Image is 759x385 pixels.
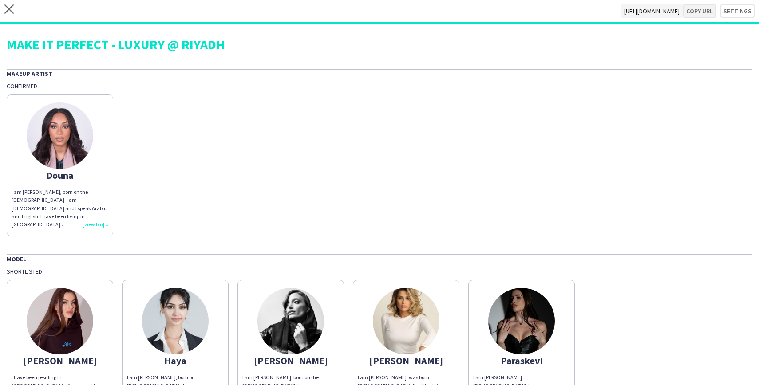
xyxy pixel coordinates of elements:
[488,288,555,354] img: thumb-192d10ef-4626-464f-aa4f-6f37140c781d.jpg
[27,102,93,169] img: thumb-f54d2b6c-fce9-4c1c-8d8a-1685f4857511.jpg
[358,357,455,365] div: [PERSON_NAME]
[242,357,339,365] div: [PERSON_NAME]
[720,4,755,18] button: Settings
[12,171,108,179] div: Douna
[7,69,752,78] div: Makeup Artist
[27,288,93,354] img: thumb-073c3b44-8324-44bb-8c39-e88c055d7e2e.jpg
[7,82,752,90] div: Confirmed
[257,288,324,354] img: thumb-65d3ca88b289c.jpeg
[142,288,209,354] img: thumb-18cec1fa-2ded-4eaa-ac6d-92802d078eb0.jpg
[7,254,752,263] div: Model
[12,357,108,365] div: [PERSON_NAME]
[621,4,683,18] span: [URL][DOMAIN_NAME]
[7,267,752,275] div: Shortlisted
[127,357,224,365] div: Haya
[473,357,570,365] div: Paraskevi
[12,188,108,228] div: I am [PERSON_NAME], born on the [DEMOGRAPHIC_DATA]. I am [DEMOGRAPHIC_DATA] and I speak Arabic an...
[373,288,439,354] img: thumb-c18bf675-f31f-4b46-82fb-05d38e937e60.jpg
[7,38,752,51] div: MAKE IT PERFECT - LUXURY @ RIYADH
[683,4,716,18] button: Copy url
